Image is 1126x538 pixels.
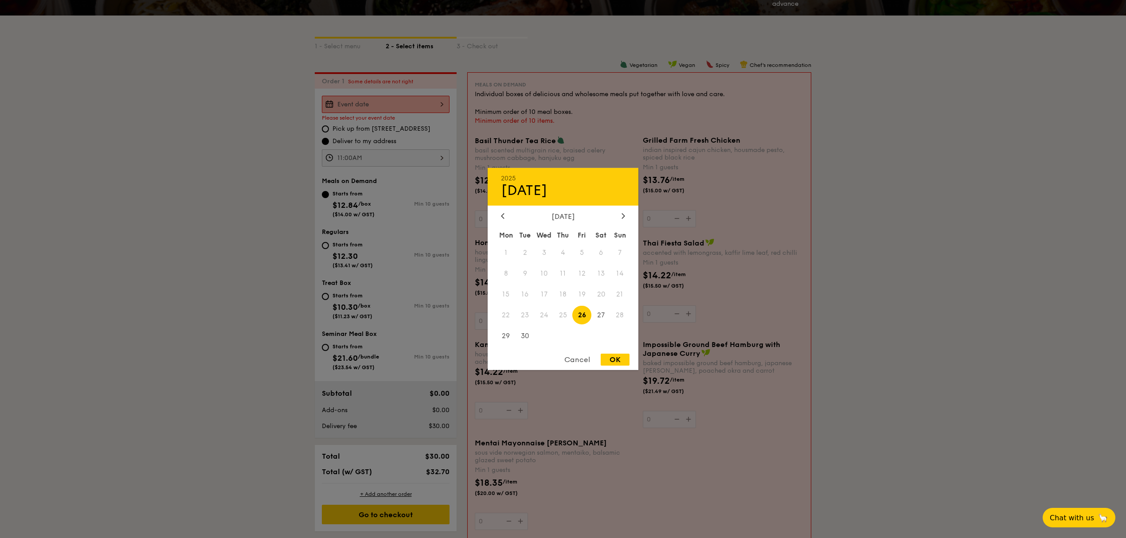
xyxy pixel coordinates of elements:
[591,285,610,304] span: 20
[497,285,516,304] span: 15
[1098,513,1108,523] span: 🦙
[591,264,610,283] span: 13
[497,264,516,283] span: 8
[610,305,629,324] span: 28
[572,305,591,324] span: 26
[516,326,535,345] span: 30
[572,264,591,283] span: 12
[497,326,516,345] span: 29
[535,264,554,283] span: 10
[572,285,591,304] span: 19
[501,182,625,199] div: [DATE]
[497,305,516,324] span: 22
[555,354,599,366] div: Cancel
[554,264,573,283] span: 11
[554,285,573,304] span: 18
[610,243,629,262] span: 7
[572,227,591,243] div: Fri
[535,305,554,324] span: 24
[501,212,625,221] div: [DATE]
[516,227,535,243] div: Tue
[516,285,535,304] span: 16
[501,175,625,182] div: 2025
[535,285,554,304] span: 17
[516,305,535,324] span: 23
[516,264,535,283] span: 9
[1043,508,1115,527] button: Chat with us🦙
[535,227,554,243] div: Wed
[554,227,573,243] div: Thu
[610,227,629,243] div: Sun
[610,264,629,283] span: 14
[535,243,554,262] span: 3
[1050,514,1094,522] span: Chat with us
[601,354,629,366] div: OK
[554,305,573,324] span: 25
[591,243,610,262] span: 6
[554,243,573,262] span: 4
[572,243,591,262] span: 5
[516,243,535,262] span: 2
[591,227,610,243] div: Sat
[591,305,610,324] span: 27
[497,243,516,262] span: 1
[610,285,629,304] span: 21
[497,227,516,243] div: Mon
